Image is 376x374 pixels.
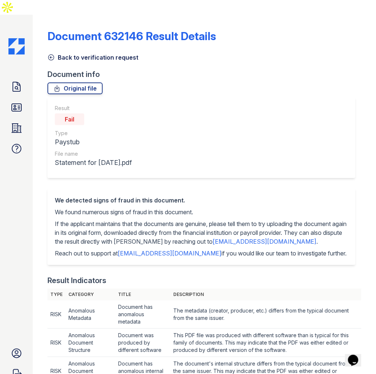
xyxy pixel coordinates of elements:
[55,208,348,216] p: We found numerous signs of fraud in this document.
[8,38,25,54] img: CE_Icon_Blue-c292c112584629df590d857e76928e9f676e5b41ef8f769ba2f05ee15b207248.png
[170,329,361,357] td: This PDF file was produced with different software than is typical for this family of documents. ...
[47,329,65,357] td: RISK
[55,158,132,168] div: Statement for [DATE].pdf
[47,82,103,94] a: Original file
[213,238,316,245] a: [EMAIL_ADDRESS][DOMAIN_NAME]
[55,105,132,112] div: Result
[47,275,106,286] div: Result Indicators
[65,329,115,357] td: Anomalous Document Structure
[115,289,170,300] th: Title
[47,53,138,62] a: Back to verification request
[55,150,132,158] div: File name
[345,345,369,367] iframe: chat widget
[47,29,216,43] a: Document 632146 Result Details
[55,219,348,246] p: If the applicant maintains that the documents are genuine, please tell them to try uploading the ...
[55,249,348,258] p: Reach out to support at if you would like our team to investigate further.
[47,69,361,80] div: Document info
[47,289,65,300] th: Type
[118,250,221,257] a: [EMAIL_ADDRESS][DOMAIN_NAME]
[47,300,65,329] td: RISK
[115,300,170,329] td: Document has anomalous metadata
[55,130,132,137] div: Type
[55,137,132,147] div: Paystub
[170,300,361,329] td: The metadata (creator, producer, etc.) differs from the typical document from the same issuer.
[115,329,170,357] td: Document was produced by different software
[316,238,318,245] span: .
[55,196,348,205] div: We detected signs of fraud in this document.
[170,289,361,300] th: Description
[65,300,115,329] td: Anomalous Metadata
[55,113,84,125] div: Fail
[65,289,115,300] th: Category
